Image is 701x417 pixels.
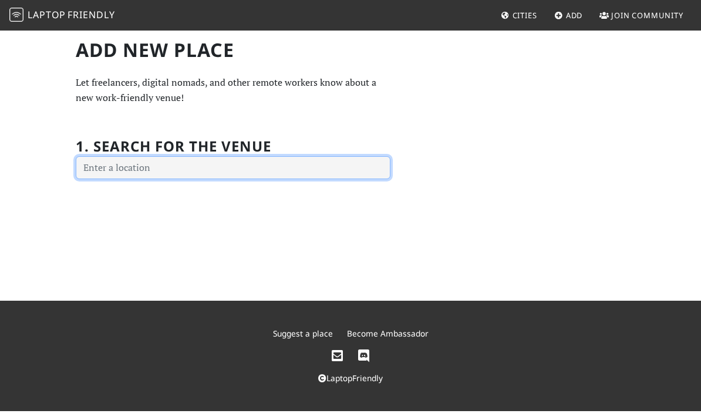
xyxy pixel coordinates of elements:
[273,328,333,339] a: Suggest a place
[513,10,537,21] span: Cities
[9,5,115,26] a: LaptopFriendly LaptopFriendly
[68,8,114,21] span: Friendly
[550,5,588,26] a: Add
[595,5,688,26] a: Join Community
[566,10,583,21] span: Add
[496,5,542,26] a: Cities
[76,156,390,180] input: Enter a location
[76,124,107,214] label: If you are a human, ignore this field
[611,10,683,21] span: Join Community
[9,8,23,22] img: LaptopFriendly
[28,8,66,21] span: Laptop
[318,372,383,384] a: LaptopFriendly
[76,75,390,105] p: Let freelancers, digital nomads, and other remote workers know about a new work-friendly venue!
[76,39,390,61] h1: Add new Place
[76,138,271,155] h2: 1. Search for the venue
[347,328,429,339] a: Become Ambassador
